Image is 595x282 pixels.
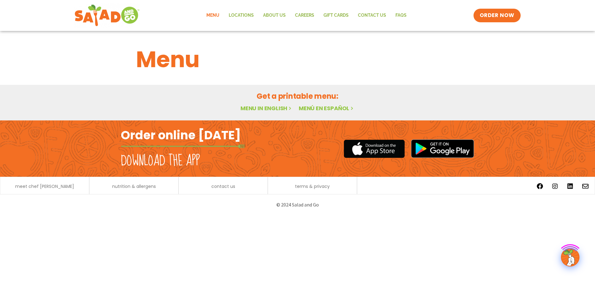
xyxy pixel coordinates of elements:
img: appstore [344,139,405,159]
h1: Menu [136,43,459,76]
p: © 2024 Salad and Go [124,201,471,209]
a: Careers [290,8,319,23]
a: nutrition & allergens [112,184,156,189]
a: FAQs [391,8,411,23]
a: Contact Us [353,8,391,23]
img: fork [121,145,245,148]
a: Menu [202,8,224,23]
img: new-SAG-logo-768×292 [74,3,140,28]
a: GIFT CARDS [319,8,353,23]
h2: Order online [DATE] [121,128,241,143]
a: Locations [224,8,258,23]
a: contact us [211,184,235,189]
a: terms & privacy [295,184,330,189]
h2: Get a printable menu: [136,91,459,102]
h2: Download the app [121,152,200,170]
nav: Menu [202,8,411,23]
a: ORDER NOW [474,9,521,22]
span: ORDER NOW [480,12,514,19]
a: Menu in English [240,104,293,112]
img: google_play [411,139,474,158]
a: meet chef [PERSON_NAME] [15,184,74,189]
a: Menú en español [299,104,355,112]
a: About Us [258,8,290,23]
